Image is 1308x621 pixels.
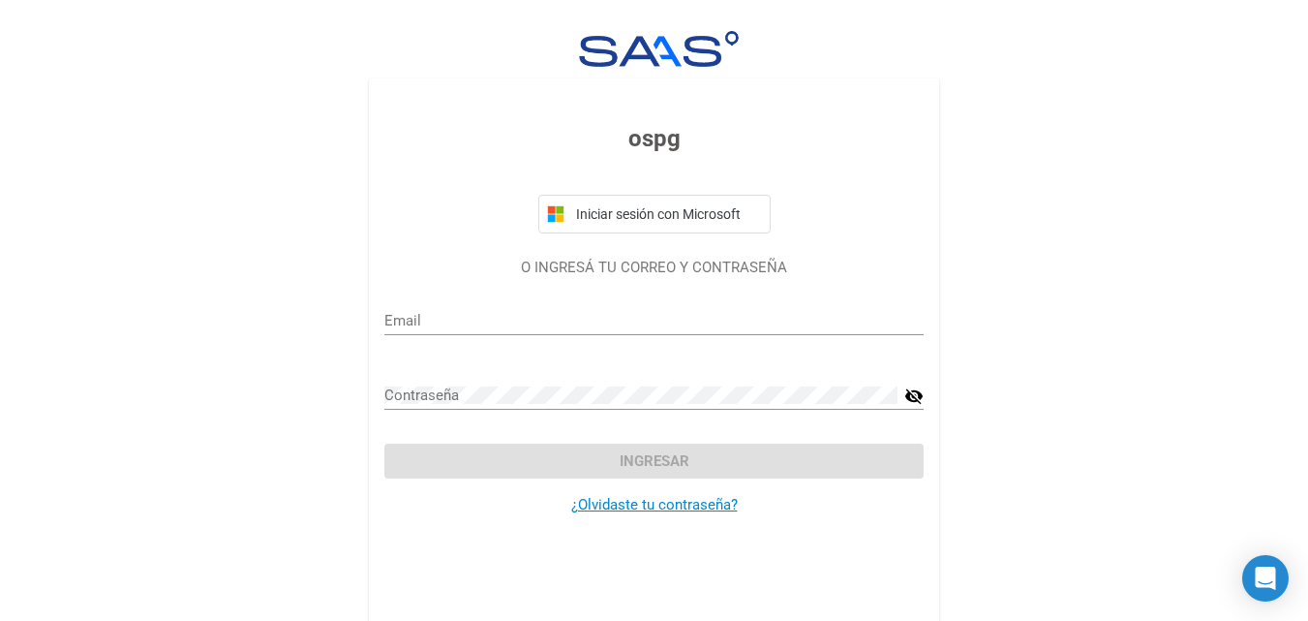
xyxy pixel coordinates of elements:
h3: ospg [384,121,924,156]
span: Ingresar [620,452,689,470]
a: ¿Olvidaste tu contraseña? [571,496,738,513]
mat-icon: visibility_off [904,385,924,408]
p: O INGRESÁ TU CORREO Y CONTRASEÑA [384,257,924,279]
button: Ingresar [384,444,924,479]
span: Iniciar sesión con Microsoft [572,206,762,222]
div: Open Intercom Messenger [1242,555,1289,602]
button: Iniciar sesión con Microsoft [538,195,771,233]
